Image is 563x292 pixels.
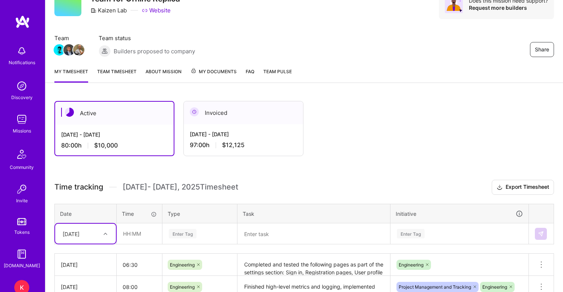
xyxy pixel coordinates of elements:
img: Team Member Avatar [54,44,65,56]
span: Builders proposed to company [114,47,195,55]
div: Enter Tag [397,228,425,239]
span: $10,000 [94,141,118,149]
span: Project Management and Tracking [399,284,471,290]
div: Tokens [14,228,30,236]
span: Engineering [170,262,195,268]
div: Time [122,210,157,218]
a: My timesheet [54,68,88,83]
i: icon CompanyGray [90,8,96,14]
img: guide book [14,247,29,262]
a: My Documents [191,68,237,83]
i: icon Chevron [104,232,107,236]
a: Team Member Avatar [74,44,84,56]
a: FAQ [246,68,254,83]
div: [DATE] [61,261,110,269]
img: tokens [17,218,26,225]
div: 97:00 h [190,141,297,149]
span: Engineering [399,262,423,268]
div: Invoiced [184,101,303,124]
input: HH:MM [117,224,162,244]
div: Enter Tag [169,228,197,239]
a: Team Member Avatar [54,44,64,56]
img: Team Member Avatar [73,44,84,56]
img: teamwork [14,112,29,127]
img: discovery [14,78,29,93]
span: Engineering [482,284,507,290]
div: [DATE] [61,283,110,291]
a: Team Member Avatar [64,44,74,56]
a: Team timesheet [97,68,137,83]
button: Export Timesheet [492,180,554,195]
img: Builders proposed to company [99,45,111,57]
div: Notifications [9,59,35,66]
button: Share [530,42,554,57]
span: Team Pulse [263,69,292,74]
img: bell [14,44,29,59]
div: [DATE] [63,230,80,238]
img: Submit [538,231,544,237]
img: Community [13,145,31,163]
th: Type [162,204,237,223]
span: [DATE] - [DATE] , 2025 Timesheet [123,182,238,192]
div: Active [55,102,174,125]
div: Initiative [396,209,523,218]
span: Team [54,34,84,42]
div: [DATE] - [DATE] [61,131,168,138]
div: Missions [13,127,31,135]
textarea: Completed and tested the following pages as part of the settings section: Sign in, Registration p... [238,254,389,275]
img: Invoiced [190,107,199,116]
img: logo [15,15,30,29]
th: Date [55,204,117,223]
div: Community [10,163,34,171]
a: Team Pulse [263,68,292,83]
i: icon Download [497,184,503,191]
div: 80:00 h [61,141,168,149]
span: $12,125 [222,141,245,149]
div: Request more builders [469,4,548,11]
img: Invite [14,182,29,197]
div: [DATE] - [DATE] [190,130,297,138]
img: Team Member Avatar [63,44,75,56]
span: Engineering [170,284,195,290]
input: HH:MM [117,255,162,275]
div: Invite [16,197,28,205]
div: Discovery [11,93,33,101]
a: Website [142,6,171,14]
span: My Documents [191,68,237,76]
span: Time tracking [54,182,103,192]
th: Task [237,204,390,223]
a: About Mission [146,68,182,83]
span: Share [535,46,549,53]
img: Active [65,108,74,117]
div: Kaizen Lab [90,6,127,14]
div: [DOMAIN_NAME] [4,262,40,269]
span: Team status [99,34,195,42]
